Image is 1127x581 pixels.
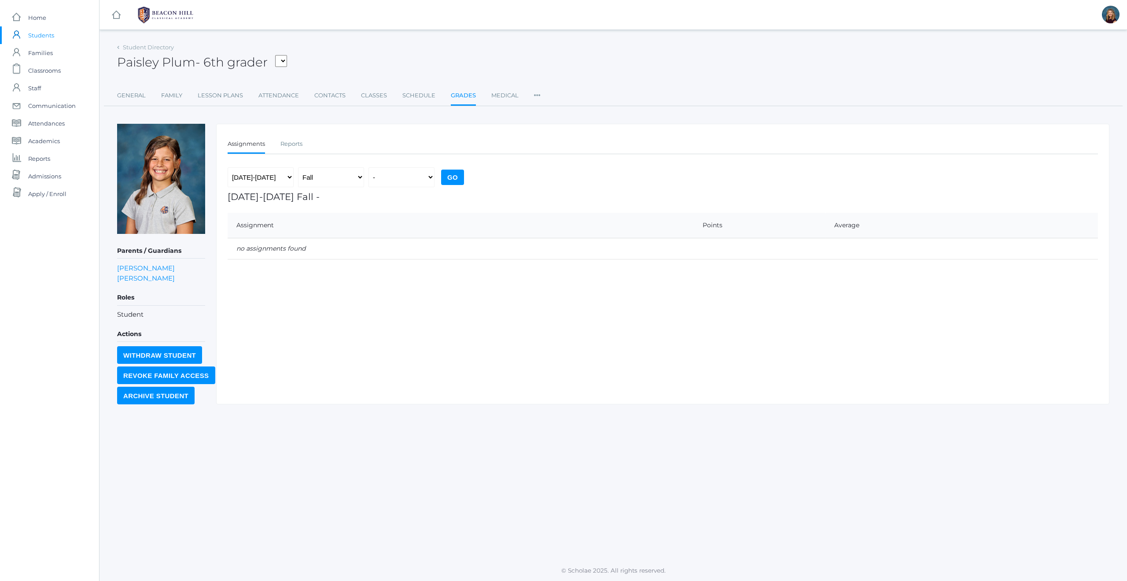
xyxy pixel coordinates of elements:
input: Revoke Family Access [117,366,215,384]
span: Admissions [28,167,61,185]
input: Archive Student [117,387,195,404]
a: Grades [451,87,476,106]
span: Communication [28,97,76,115]
input: Withdraw Student [117,346,202,364]
p: © Scholae 2025. All rights reserved. [99,566,1127,575]
h2: Paisley Plum [117,56,287,69]
a: [PERSON_NAME] [117,263,175,273]
a: Contacts [314,87,346,104]
th: Points [593,213,825,238]
a: Reports [280,135,302,153]
th: Assignment [228,213,593,238]
h5: Parents / Guardians [117,244,205,259]
a: Medical [491,87,519,104]
a: Lesson Plans [198,87,243,104]
a: Classes [361,87,387,104]
span: Classrooms [28,62,61,79]
span: Students [28,26,54,44]
a: Family [161,87,182,104]
em: no assignments found [236,244,306,252]
span: Apply / Enroll [28,185,66,203]
img: Paisley Plum [117,124,205,234]
h5: Actions [117,327,205,342]
a: Schedule [402,87,435,104]
span: Academics [28,132,60,150]
span: Families [28,44,53,62]
a: General [117,87,146,104]
a: Student Directory [123,44,174,51]
th: Average [825,213,1098,238]
div: Lindsay Leeds [1102,6,1120,23]
span: Attendances [28,115,65,132]
img: BHCALogos-05-308ed15e86a5a0abce9b8dd61676a3503ac9727e845dece92d48e8588c001991.png [133,4,199,26]
a: Attendance [258,87,299,104]
h1: [DATE]-[DATE] Fall - [228,192,1098,202]
a: Assignments [228,135,265,154]
span: Reports [28,150,50,167]
span: Home [28,9,46,26]
li: Student [117,310,205,320]
h5: Roles [117,290,205,305]
a: [PERSON_NAME] [117,273,175,283]
input: Go [441,170,464,185]
span: - 6th grader [195,55,268,70]
span: Staff [28,79,41,97]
